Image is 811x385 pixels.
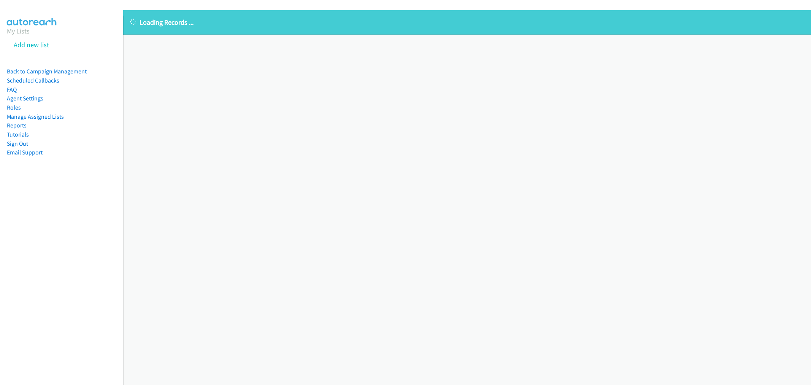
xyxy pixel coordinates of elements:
a: Sign Out [7,140,28,147]
a: Manage Assigned Lists [7,113,64,120]
a: Email Support [7,149,43,156]
a: Scheduled Callbacks [7,77,59,84]
a: My Lists [7,27,30,35]
a: Reports [7,122,27,129]
a: Tutorials [7,131,29,138]
p: Loading Records ... [130,17,804,27]
a: Agent Settings [7,95,43,102]
a: Back to Campaign Management [7,68,87,75]
a: FAQ [7,86,17,93]
a: Roles [7,104,21,111]
a: Add new list [14,40,49,49]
